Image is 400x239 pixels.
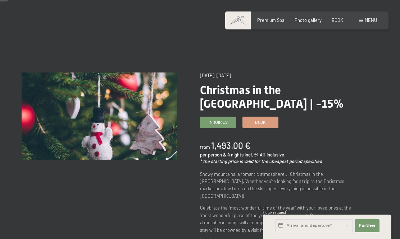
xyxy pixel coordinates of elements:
font: from [200,144,210,150]
font: Further [359,223,376,228]
font: 4 nights [227,152,244,158]
font: Christmas in the [GEOGRAPHIC_DATA] | -15% [200,83,344,111]
font: incl. ¾ All-Inclusive [245,152,284,158]
a: BOOK [332,17,343,23]
a: Premium Spa [257,17,285,23]
img: Christmas in the Alps | -15% [22,72,177,160]
font: per person & [200,152,226,158]
a: Inquiries [200,117,236,128]
a: Photo gallery [295,17,322,23]
font: [DATE]–[DATE] [200,72,231,78]
button: Further [355,219,379,232]
font: Quick request [263,210,286,215]
font: Snowy mountains, a romantic atmosphere... Christmas in the [GEOGRAPHIC_DATA]. Whether you're look... [200,171,344,199]
font: Celebrate the "most wonderful time of the year" with your loved ones at the "most wonderful place... [200,205,353,233]
font: * the starting price is valid for the cheapest period specified [200,158,322,164]
font: 1,493.00 € [211,140,250,151]
a: Book [243,117,278,128]
font: Book [255,119,265,125]
font: menu [365,17,377,23]
font: Inquiries [209,119,228,125]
